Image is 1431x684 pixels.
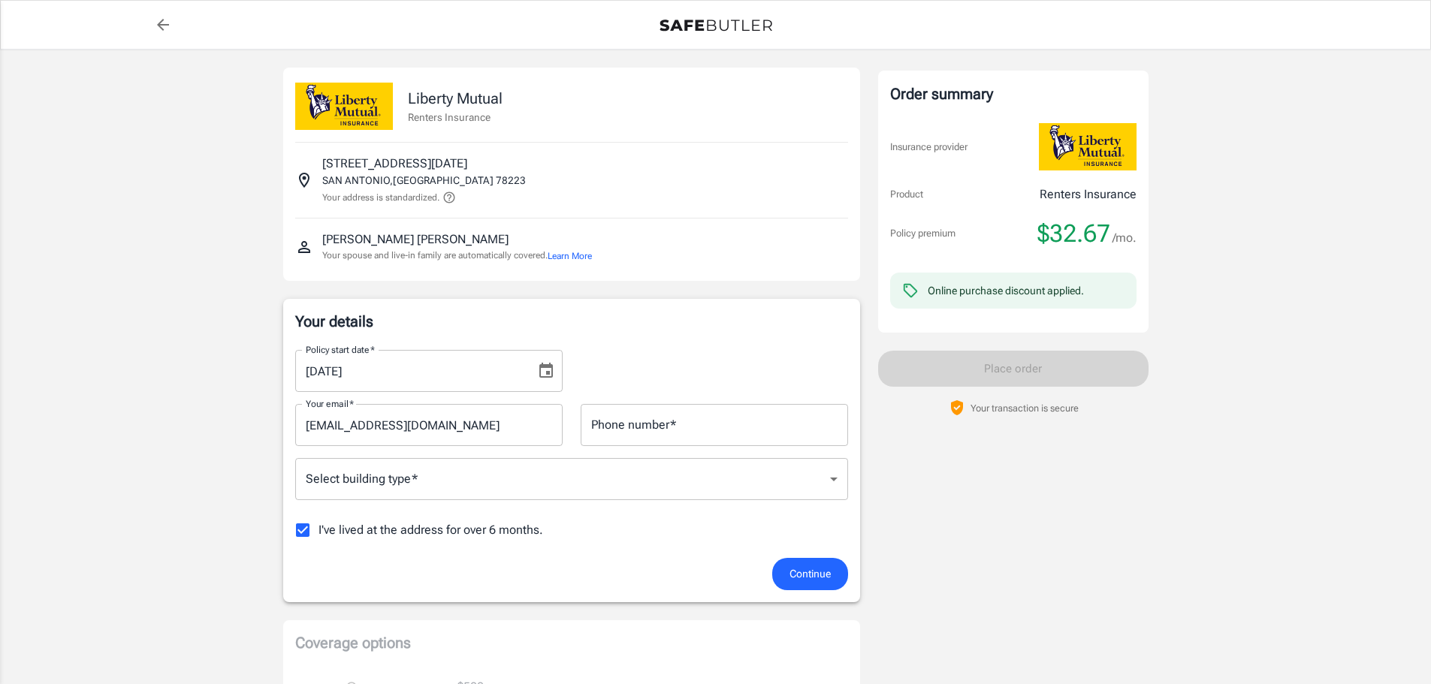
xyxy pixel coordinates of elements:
p: [STREET_ADDRESS][DATE] [322,155,467,173]
p: Your details [295,311,848,332]
p: Your transaction is secure [971,401,1079,415]
svg: Insured person [295,238,313,256]
p: Your spouse and live-in family are automatically covered. [322,249,592,263]
button: Learn More [548,249,592,263]
label: Policy start date [306,343,375,356]
div: Online purchase discount applied. [928,283,1084,298]
p: [PERSON_NAME] [PERSON_NAME] [322,231,509,249]
label: Your email [306,397,354,410]
p: Insurance provider [890,140,968,155]
p: Renters Insurance [1040,185,1137,203]
span: /mo. [1112,227,1137,249]
img: Liberty Mutual [1039,123,1137,170]
div: Order summary [890,83,1137,105]
p: Policy premium [890,226,956,241]
span: I've lived at the address for over 6 months. [319,521,543,539]
input: Enter email [295,404,563,446]
img: Back to quotes [660,20,772,32]
p: Product [890,187,923,202]
p: Liberty Mutual [408,87,503,110]
img: Liberty Mutual [295,83,393,130]
button: Choose date, selected date is Aug 17, 2025 [531,356,561,386]
input: Enter number [581,404,848,446]
button: Continue [772,558,848,590]
p: Your address is standardized. [322,191,439,204]
span: Continue [789,565,831,583]
span: $32.67 [1037,218,1110,249]
input: MM/DD/YYYY [295,350,525,392]
svg: Insured address [295,171,313,189]
a: back to quotes [148,10,178,40]
p: Renters Insurance [408,110,503,125]
p: SAN ANTONIO , [GEOGRAPHIC_DATA] 78223 [322,173,526,188]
